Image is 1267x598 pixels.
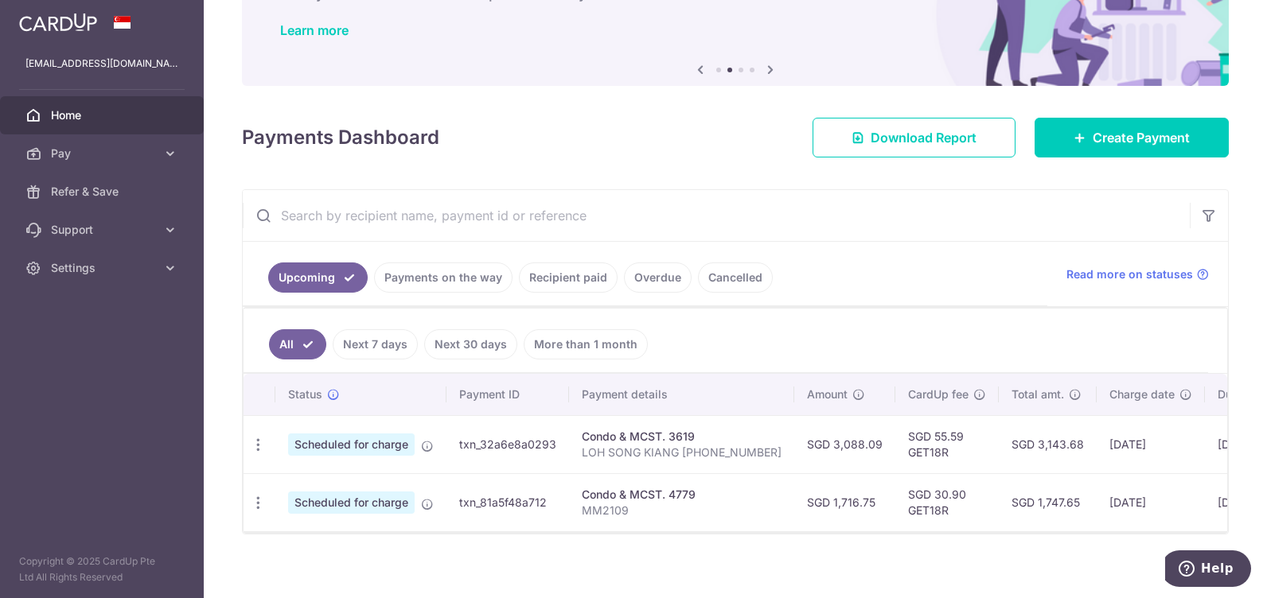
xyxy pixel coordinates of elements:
td: SGD 55.59 GET18R [895,415,999,473]
a: Create Payment [1035,118,1229,157]
div: Condo & MCST. 3619 [582,429,782,445]
td: SGD 3,143.68 [999,415,1097,473]
a: Cancelled [698,262,773,293]
span: Download Report [871,128,977,147]
span: Pay [51,146,156,161]
td: txn_81a5f48a712 [446,473,569,531]
span: Read more on statuses [1066,266,1193,282]
a: Recipient paid [519,262,618,293]
span: Due date [1218,386,1265,402]
p: MM2109 [582,503,782,518]
a: Learn more [280,22,349,38]
th: Payment details [569,374,794,415]
span: Total amt. [1012,386,1064,402]
span: Settings [51,260,156,276]
a: Next 30 days [424,329,517,359]
a: Overdue [624,262,692,293]
a: More than 1 month [524,329,648,359]
span: Refer & Save [51,184,156,200]
span: CardUp fee [908,386,969,402]
span: Scheduled for charge [288,491,415,514]
a: Next 7 days [333,329,418,359]
span: Create Payment [1093,128,1190,147]
td: SGD 3,088.09 [794,415,895,473]
span: Scheduled for charge [288,433,415,456]
td: SGD 1,716.75 [794,473,895,531]
td: [DATE] [1097,415,1205,473]
span: Charge date [1109,386,1175,402]
span: Home [51,107,156,123]
iframe: Opens a widget where you can find more information [1165,550,1251,590]
a: Read more on statuses [1066,266,1209,282]
td: SGD 1,747.65 [999,473,1097,531]
input: Search by recipient name, payment id or reference [243,190,1190,241]
p: [EMAIL_ADDRESS][DOMAIN_NAME] [25,56,178,72]
td: SGD 30.90 GET18R [895,473,999,531]
p: LOH SONG KIANG [PHONE_NUMBER] [582,445,782,460]
th: Payment ID [446,374,569,415]
a: All [269,329,326,359]
a: Upcoming [268,262,368,293]
img: CardUp [19,13,97,32]
span: Amount [807,386,848,402]
a: Payments on the way [374,262,513,293]
a: Download Report [813,118,1016,157]
span: Status [288,386,322,402]
td: txn_32a6e8a0293 [446,415,569,473]
div: Condo & MCST. 4779 [582,487,782,503]
td: [DATE] [1097,473,1205,531]
span: Support [51,222,156,238]
h4: Payments Dashboard [242,123,439,152]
